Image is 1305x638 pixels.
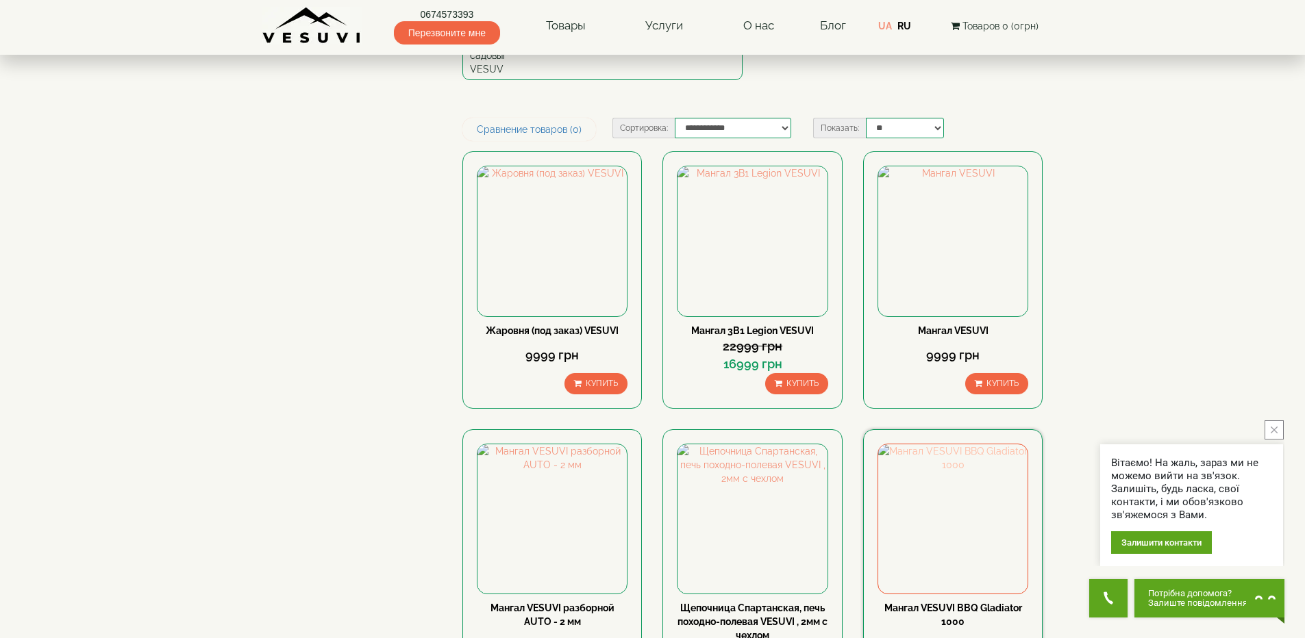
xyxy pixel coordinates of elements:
[691,325,814,336] a: Мангал 3В1 Legion VESUVI
[1111,531,1212,554] div: Залишити контакти
[884,602,1022,627] a: Мангал VESUVI BBQ Gladiator 1000
[1148,589,1247,598] span: Потрібна допомога?
[1265,420,1284,439] button: close button
[947,18,1043,34] button: Товаров 0 (0грн)
[897,21,911,31] a: RU
[477,346,627,364] div: 9999 грн
[878,21,892,31] a: UA
[965,373,1028,394] button: Купить
[765,373,828,394] button: Купить
[678,444,827,594] img: Щепочница Спартанская, печь походно-полевая VESUVI , 2мм с чехлом
[1089,579,1128,617] button: Get Call button
[677,355,828,373] div: 16999 грн
[986,379,1019,388] span: Купить
[612,118,675,138] label: Сортировка:
[262,7,362,44] img: Завод VESUVI
[564,373,627,394] button: Купить
[786,379,819,388] span: Купить
[1134,579,1284,617] button: Chat button
[677,337,828,355] div: 22999 грн
[1148,598,1247,608] span: Залиште повідомлення
[1111,457,1272,522] div: Вітаємо! На жаль, зараз ми не можемо вийти на зв'язок. Залишіть, будь ласка, свої контакти, і ми ...
[586,379,618,388] span: Купить
[532,10,599,42] a: Товары
[962,21,1039,31] span: Товаров 0 (0грн)
[820,18,846,32] a: Блог
[730,10,788,42] a: О нас
[678,166,827,316] img: Мангал 3В1 Legion VESUVI
[486,325,619,336] a: Жаровня (под заказ) VESUVI
[878,346,1028,364] div: 9999 грн
[477,166,627,316] img: Жаровня (под заказ) VESUVI
[878,166,1028,316] img: Мангал VESUVI
[490,602,614,627] a: Мангал VESUVI разборной AUTO - 2 мм
[813,118,866,138] label: Показать:
[878,444,1028,594] img: Мангал VESUVI BBQ Gladiator 1000
[462,118,596,141] a: Сравнение товаров (0)
[632,10,697,42] a: Услуги
[394,8,500,21] a: 0674573393
[394,21,500,44] span: Перезвоните мне
[918,325,989,336] a: Мангал VESUVI
[477,444,627,594] img: Мангал VESUVI разборной AUTO - 2 мм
